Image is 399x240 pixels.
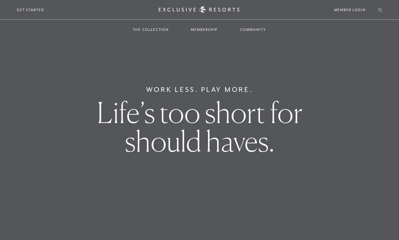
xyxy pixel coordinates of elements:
[185,20,224,39] a: Membership
[70,98,329,155] h1: Life’s too short for should haves.
[146,85,253,95] h6: Work Less. Play More.
[126,20,175,39] a: The Collection
[17,7,44,13] a: Get Started
[334,7,366,13] a: Member Login
[233,20,272,39] a: Community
